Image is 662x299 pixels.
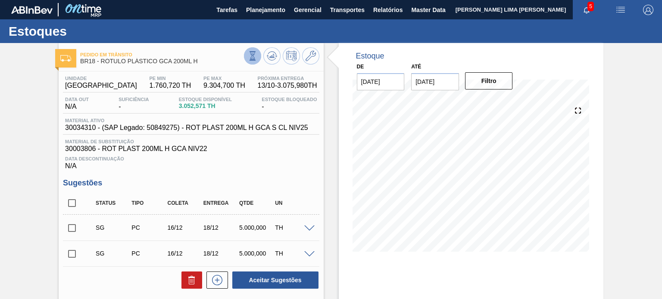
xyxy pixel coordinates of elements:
[65,156,317,161] span: Data Descontinuação
[237,224,276,231] div: 5.000,000
[258,76,317,81] span: Próxima Entrega
[228,271,319,290] div: Aceitar Sugestões
[177,271,202,289] div: Excluir Sugestões
[129,200,169,206] div: Tipo
[357,73,405,90] input: dd/mm/yyyy
[179,103,232,109] span: 3.052,571 TH
[201,224,240,231] div: 18/12/2025
[94,250,133,257] div: Sugestão Criada
[357,64,364,70] label: De
[63,153,319,170] div: N/A
[262,97,317,102] span: Estoque Bloqueado
[246,5,285,15] span: Planejamento
[119,97,149,102] span: Suficiência
[94,200,133,206] div: Status
[273,250,312,257] div: TH
[94,224,133,231] div: Sugestão Criada
[65,124,308,132] span: 30034310 - (SAP Legado: 50849275) - ROT PLAST 200ML H GCA S CL NIV25
[116,97,151,111] div: -
[63,97,91,111] div: N/A
[216,5,237,15] span: Tarefas
[201,250,240,257] div: 18/12/2025
[11,6,53,14] img: TNhmsLtSVTkK8tSr43FrP2fwEKptu5GPRR3wAAAABJRU5ErkJggg==
[258,82,317,89] span: 13/10 - 3.075,980 TH
[615,5,626,15] img: userActions
[465,72,513,89] button: Filtro
[9,26,162,36] h1: Estoques
[244,47,261,65] button: Visão Geral dos Estoques
[237,200,276,206] div: Qtde
[411,5,445,15] span: Master Data
[63,179,319,188] h3: Sugestões
[65,145,317,153] span: 30003806 - ROT PLAST 200ML H GCA NIV22
[65,97,89,102] span: Data out
[65,139,317,144] span: Material de Substituição
[356,52,384,61] div: Estoque
[165,224,205,231] div: 16/12/2025
[302,47,319,65] button: Ir ao Master Data / Geral
[202,271,228,289] div: Nova sugestão
[129,224,169,231] div: Pedido de Compra
[411,64,421,70] label: Até
[165,200,205,206] div: Coleta
[203,82,245,89] span: 9.304,700 TH
[273,224,312,231] div: TH
[80,58,244,65] span: BR18 - RÓTULO PLÁSTICO GCA 200ML H
[373,5,403,15] span: Relatórios
[80,52,244,57] span: Pedido em Trânsito
[65,118,308,123] span: Material ativo
[283,47,300,65] button: Programar Estoque
[232,271,319,289] button: Aceitar Sugestões
[179,97,232,102] span: Estoque Disponível
[150,82,191,89] span: 1.760,720 TH
[411,73,459,90] input: dd/mm/yyyy
[263,47,281,65] button: Atualizar Gráfico
[165,250,205,257] div: 16/12/2025
[60,55,71,62] img: Ícone
[294,5,322,15] span: Gerencial
[237,250,276,257] div: 5.000,000
[273,200,312,206] div: UN
[65,76,137,81] span: Unidade
[201,200,240,206] div: Entrega
[259,97,319,111] div: -
[150,76,191,81] span: PE MIN
[330,5,365,15] span: Transportes
[129,250,169,257] div: Pedido de Compra
[643,5,653,15] img: Logout
[587,2,594,11] span: 5
[65,82,137,89] span: [GEOGRAPHIC_DATA]
[573,4,600,16] button: Notificações
[203,76,245,81] span: PE MAX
